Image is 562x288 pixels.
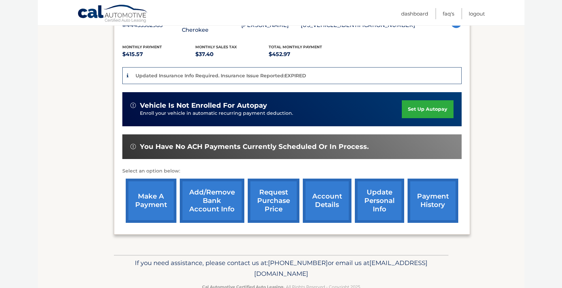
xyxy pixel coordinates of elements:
a: payment history [408,179,458,223]
a: Cal Automotive [77,4,148,24]
span: Monthly sales Tax [195,45,237,49]
a: make a payment [126,179,176,223]
a: FAQ's [443,8,454,19]
img: alert-white.svg [130,103,136,108]
span: Monthly Payment [122,45,162,49]
p: Updated Insurance Info Required. Insurance Issue Reported:EXPIRED [136,73,306,79]
p: Enroll your vehicle in automatic recurring payment deduction. [140,110,402,117]
a: update personal info [355,179,404,223]
p: $452.97 [269,50,342,59]
span: vehicle is not enrolled for autopay [140,101,267,110]
p: $415.57 [122,50,196,59]
span: You have no ACH payments currently scheduled or in process. [140,142,369,151]
a: Logout [469,8,485,19]
a: Dashboard [401,8,428,19]
p: $37.40 [195,50,269,59]
span: [PHONE_NUMBER] [268,259,328,267]
a: request purchase price [248,179,299,223]
p: If you need assistance, please contact us at: or email us at [118,258,444,279]
a: Add/Remove bank account info [180,179,244,223]
span: Total Monthly Payment [269,45,322,49]
p: Select an option below: [122,167,462,175]
img: alert-white.svg [130,144,136,149]
a: account details [303,179,351,223]
a: set up autopay [402,100,453,118]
